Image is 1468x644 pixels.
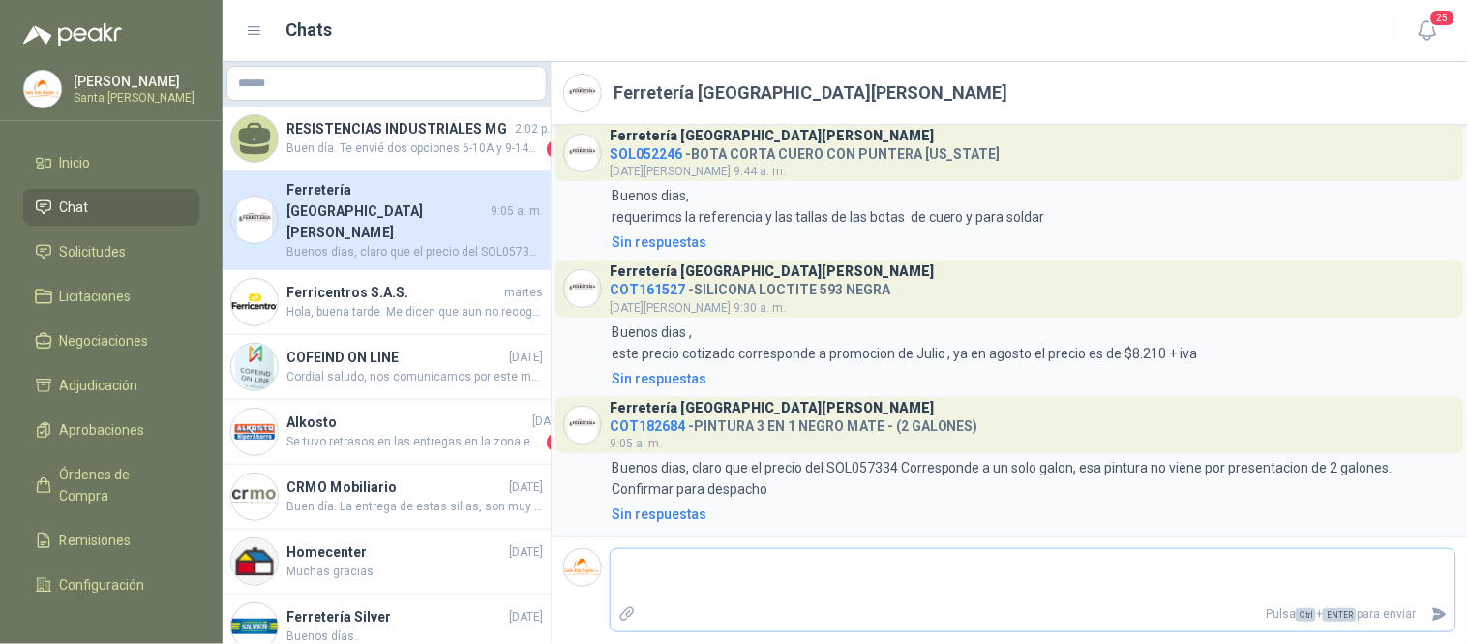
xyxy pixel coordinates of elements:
[231,474,278,520] img: Company Logo
[610,301,786,315] span: [DATE][PERSON_NAME] 9:30 a. m.
[612,368,706,389] div: Sin respuestas
[610,131,934,141] h3: Ferretería [GEOGRAPHIC_DATA][PERSON_NAME]
[23,522,199,559] a: Remisiones
[1296,608,1316,622] span: Ctrl
[612,185,1045,228] p: Buenos dias, requerimos la referencia y las tallas de las botas de cuero y para soldar
[23,412,199,448] a: Aprobaciones
[286,368,543,386] span: Cordial saludo, nos comunicamos por este medio con el fin de solicitar autorización para enviar e...
[1429,9,1456,27] span: 25
[231,197,278,243] img: Company Logo
[24,71,61,107] img: Company Logo
[286,347,505,368] h4: COFEIND ON LINE
[286,303,543,322] span: Hola, buena tarde. Me dicen que aun no recogen la pulidora. por favor me confirman cuando recogen.
[610,418,685,434] span: COT182684
[614,79,1008,107] h2: Ferretería [GEOGRAPHIC_DATA][PERSON_NAME]
[610,437,662,450] span: 9:05 a. m.
[60,152,91,173] span: Inicio
[23,278,199,315] a: Licitaciones
[610,277,934,295] h4: - SILICONA LOCTITE 593 NEGRA
[564,407,601,444] img: Company Logo
[509,543,543,562] span: [DATE]
[286,16,333,44] h1: Chats
[286,433,543,452] span: Se tuvo retrasos en las entregas en la zona esta semana
[223,171,551,270] a: Company LogoFerretería [GEOGRAPHIC_DATA][PERSON_NAME]9:05 a. m.Buenos dias, claro que el precio d...
[612,504,706,525] div: Sin respuestas
[564,135,601,171] img: Company Logo
[608,368,1456,389] a: Sin respuestas
[223,465,551,530] a: Company LogoCRMO Mobiliario[DATE]Buen día. La entrega de estas sillas, son muy pequeñas, no son p...
[60,530,132,551] span: Remisiones
[60,375,138,396] span: Adjudicación
[231,538,278,585] img: Company Logo
[1323,608,1357,622] span: ENTER
[608,231,1456,253] a: Sin respuestas
[547,139,566,159] span: 2
[564,270,601,307] img: Company Logo
[286,118,511,139] h4: RESISTENCIAS INDUSTRIALES MG
[1410,14,1445,48] button: 25
[610,165,786,178] span: [DATE][PERSON_NAME] 9:44 a. m.
[231,409,278,455] img: Company Logo
[23,144,199,181] a: Inicio
[23,322,199,359] a: Negociaciones
[644,598,1424,631] p: Pulsa + para enviar
[612,231,706,253] div: Sin respuestas
[491,202,543,221] span: 9:05 a. m.
[1423,598,1455,631] button: Enviar
[509,608,543,627] span: [DATE]
[223,107,551,171] a: RESISTENCIAS INDUSTRIALES MG2:02 p. m.Buen día. Te envié dos opciones 6-10A y 9-14A quedo atento2
[286,139,543,159] span: Buen día. Te envié dos opciones 6-10A y 9-14A quedo atento
[286,498,543,516] span: Buen día. La entrega de estas sillas, son muy pequeñas, no son parecidas a la que me adjuntas en ...
[610,266,934,277] h3: Ferretería [GEOGRAPHIC_DATA][PERSON_NAME]
[23,189,199,226] a: Chat
[286,476,505,498] h4: CRMO Mobiliario
[612,322,1198,364] p: Buenos dias , este precio cotizado corresponde a promocion de Julio , ya en agosto el precio es d...
[509,478,543,497] span: [DATE]
[231,279,278,325] img: Company Logo
[60,286,132,307] span: Licitaciones
[60,574,145,596] span: Configuración
[515,120,566,138] span: 2:02 p. m.
[60,197,89,218] span: Chat
[610,141,1001,160] h4: - BOTA CORTA CUERO CON PUNTERA [US_STATE]
[223,270,551,335] a: Company LogoFerricentros S.A.S.martesHola, buena tarde. Me dicen que aun no recogen la pulidora. ...
[223,530,551,595] a: Company LogoHomecenter[DATE]Muchas gracias
[610,146,682,162] span: SOL052246
[286,282,500,303] h4: Ferricentros S.A.S.
[74,92,195,104] p: Santa [PERSON_NAME]
[610,403,934,414] h3: Ferretería [GEOGRAPHIC_DATA][PERSON_NAME]
[532,413,566,431] span: [DATE]
[60,330,149,352] span: Negociaciones
[610,414,978,432] h4: - PINTURA 3 EN 1 NEGRO MATE - (2 GALONES)
[23,456,199,514] a: Órdenes de Compra
[23,567,199,603] a: Configuración
[60,419,145,441] span: Aprobaciones
[286,412,528,433] h4: Alkosto
[231,344,278,390] img: Company Logo
[612,457,1393,500] p: Buenos dias, claro que el precio del SOL057334 Corresponde a un solo galon, esa pintura no viene ...
[23,23,122,46] img: Logo peakr
[223,400,551,465] a: Company LogoAlkosto[DATE]Se tuvo retrasos en las entregas en la zona esta semana2
[60,241,127,262] span: Solicitudes
[23,233,199,270] a: Solicitudes
[286,179,487,243] h4: Ferretería [GEOGRAPHIC_DATA][PERSON_NAME]
[286,541,505,563] h4: Homecenter
[286,563,543,581] span: Muchas gracias
[608,504,1456,525] a: Sin respuestas
[60,464,181,506] span: Órdenes de Compra
[564,75,601,111] img: Company Logo
[564,549,601,586] img: Company Logo
[74,75,195,88] p: [PERSON_NAME]
[509,349,543,367] span: [DATE]
[223,335,551,400] a: Company LogoCOFEIND ON LINE[DATE]Cordial saludo, nos comunicamos por este medio con el fin de sol...
[547,433,566,452] span: 2
[611,598,644,631] label: Adjuntar archivos
[504,284,543,302] span: martes
[286,243,543,261] span: Buenos dias, claro que el precio del SOL057334 Corresponde a un solo galon, esa pintura no viene ...
[23,367,199,404] a: Adjudicación
[286,606,505,628] h4: Ferretería Silver
[610,282,685,297] span: COT161527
